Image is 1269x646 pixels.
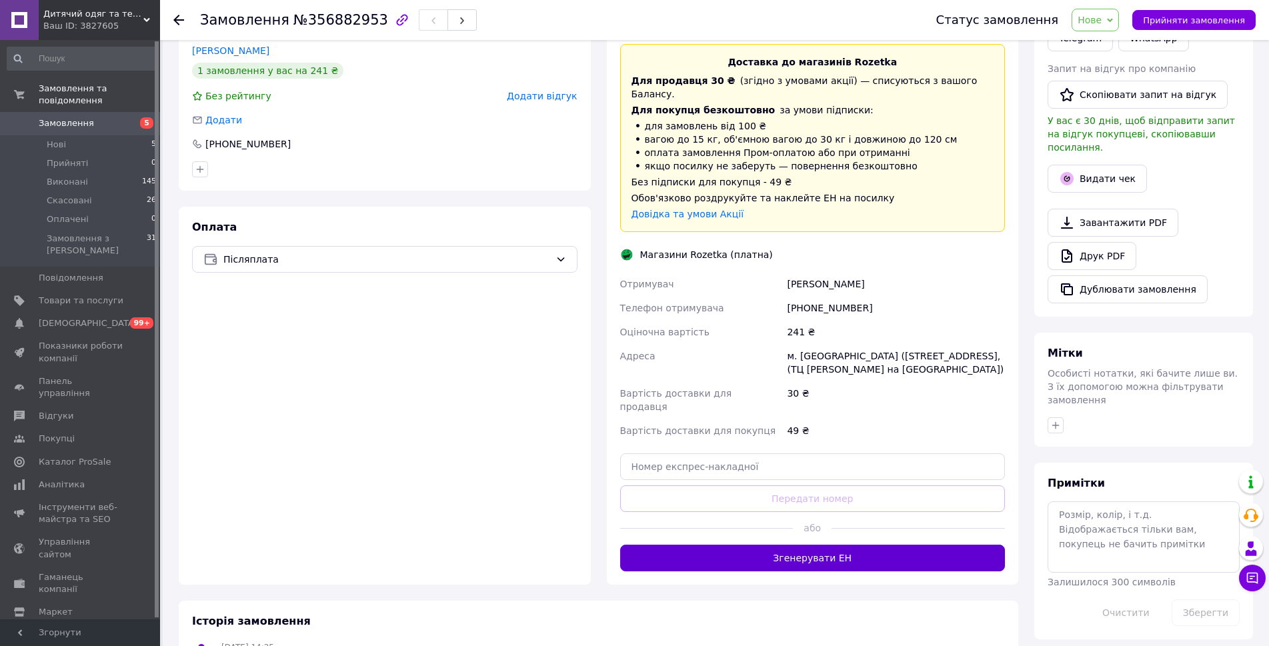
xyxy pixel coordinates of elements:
span: Вартість доставки для продавця [620,388,732,412]
button: Видати чек [1048,165,1147,193]
div: 30 ₴ [784,381,1008,419]
span: Замовлення з [PERSON_NAME] [47,233,147,257]
div: Ваш ID: 3827605 [43,20,160,32]
span: Оплата [192,221,237,233]
span: Нові [47,139,66,151]
span: Телефон отримувача [620,303,724,313]
button: Прийняти замовлення [1132,10,1256,30]
span: Адреса [620,351,656,361]
span: Інструменти веб-майстра та SEO [39,501,123,525]
span: Покупці [39,433,75,445]
span: Залишилося 300 символів [1048,577,1176,587]
span: Прийняти замовлення [1143,15,1245,25]
span: Оціночна вартість [620,327,710,337]
input: Номер експрес-накладної [620,453,1006,480]
span: Скасовані [47,195,92,207]
span: Оплачені [47,213,89,225]
button: Чат з покупцем [1239,565,1266,591]
div: 49 ₴ [784,419,1008,443]
span: Управління сайтом [39,536,123,560]
span: 0 [151,213,156,225]
span: Мітки [1048,347,1083,359]
span: Виконані [47,176,88,188]
div: Магазини Rozetka (платна) [637,248,776,261]
div: Без підписки для покупця - 49 ₴ [631,175,994,189]
a: Довідка та умови Акції [631,209,744,219]
span: Маркет [39,606,73,618]
div: [PERSON_NAME] [784,272,1008,296]
li: для замовлень від 100 ₴ [631,119,994,133]
a: [PERSON_NAME] [192,45,269,56]
button: Скопіювати запит на відгук [1048,81,1228,109]
span: Замовлення та повідомлення [39,83,160,107]
span: Без рейтингу [205,91,271,101]
span: Відгуки [39,410,73,422]
span: У вас є 30 днів, щоб відправити запит на відгук покупцеві, скопіювавши посилання. [1048,115,1235,153]
button: Згенерувати ЕН [620,545,1006,571]
li: оплата замовлення Пром-оплатою або при отриманні [631,146,994,159]
span: Отримувач [620,279,674,289]
span: Показники роботи компанії [39,340,123,364]
div: 241 ₴ [784,320,1008,344]
span: Примітки [1048,477,1105,489]
a: Друк PDF [1048,242,1136,270]
div: 1 замовлення у вас на 241 ₴ [192,63,343,79]
span: Особисті нотатки, які бачите лише ви. З їх допомогою можна фільтрувати замовлення [1048,368,1238,405]
a: Завантажити PDF [1048,209,1178,237]
span: Для покупця безкоштовно [631,105,776,115]
span: 0 [151,157,156,169]
span: 99+ [130,317,153,329]
span: Для продавця 30 ₴ [631,75,736,86]
span: Історія замовлення [192,615,311,627]
span: Замовлення [200,12,289,28]
button: Дублювати замовлення [1048,275,1208,303]
div: Статус замовлення [936,13,1059,27]
span: Каталог ProSale [39,456,111,468]
div: [PHONE_NUMBER] [204,137,292,151]
span: [DEMOGRAPHIC_DATA] [39,317,137,329]
div: Обов'язково роздрукуйте та наклейте ЕН на посилку [631,191,994,205]
span: Прийняті [47,157,88,169]
span: Вартість доставки для покупця [620,425,776,436]
span: Панель управління [39,375,123,399]
span: Товари та послуги [39,295,123,307]
input: Пошук [7,47,157,71]
span: Замовлення [39,117,94,129]
span: Доставка до магазинів Rozetka [728,57,897,67]
li: вагою до 15 кг, об'ємною вагою до 30 кг і довжиною до 120 см [631,133,994,146]
div: м. [GEOGRAPHIC_DATA] ([STREET_ADDRESS], (ТЦ [PERSON_NAME] на [GEOGRAPHIC_DATA]) [784,344,1008,381]
span: 31 [147,233,156,257]
div: за умови підписки: [631,103,994,117]
div: (згідно з умовами акції) — списуються з вашого Балансу. [631,74,994,101]
div: [PHONE_NUMBER] [784,296,1008,320]
li: якщо посилку не заберуть — повернення безкоштовно [631,159,994,173]
span: Дитячий одяг та текстиль Trendy Tot на Prom.ua [43,8,143,20]
span: Повідомлення [39,272,103,284]
span: 145 [142,176,156,188]
span: або [793,521,832,535]
span: Додати [205,115,242,125]
span: Аналітика [39,479,85,491]
span: Нове [1078,15,1102,25]
span: 26 [147,195,156,207]
span: №356882953 [293,12,388,28]
span: Післяплата [223,252,550,267]
span: Додати відгук [507,91,577,101]
span: 5 [140,117,153,129]
span: Запит на відгук про компанію [1048,63,1196,74]
span: Гаманець компанії [39,571,123,595]
span: 5 [151,139,156,151]
div: Повернутися назад [173,13,184,27]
